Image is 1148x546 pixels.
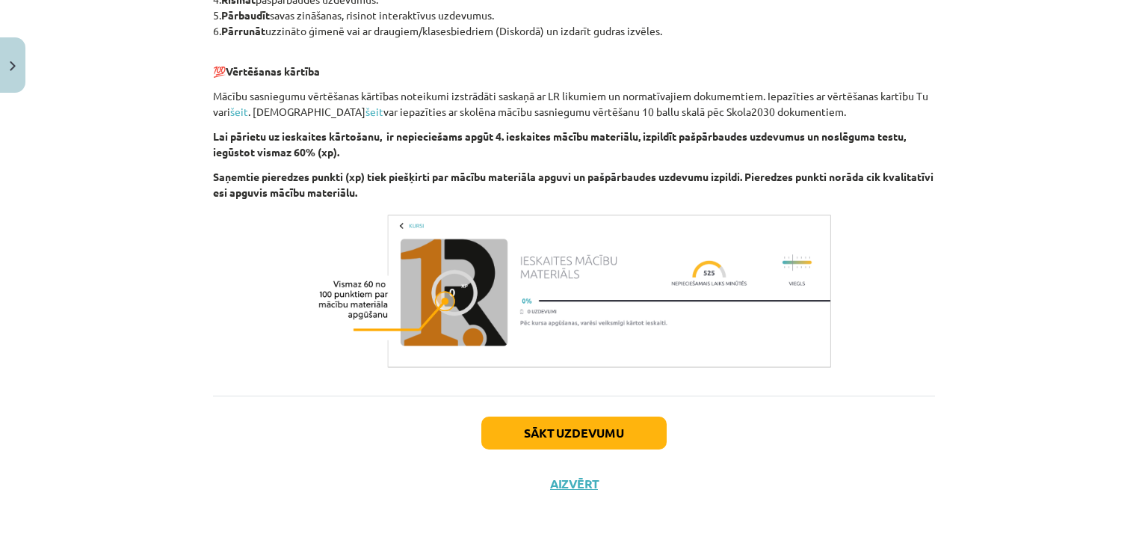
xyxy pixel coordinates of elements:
[10,61,16,71] img: icon-close-lesson-0947bae3869378f0d4975bcd49f059093ad1ed9edebbc8119c70593378902aed.svg
[221,24,265,37] b: Pārrunāt
[546,476,602,491] button: Aizvērt
[365,105,383,118] a: šeit
[213,129,906,159] b: Lai pārietu uz ieskaites kārtošanu, ir nepieciešams apgūt 4. ieskaites mācību materiālu, izpildīt...
[226,64,320,78] b: Vērtēšanas kārtība
[213,170,933,199] b: Saņemtie pieredzes punkti (xp) tiek piešķirti par mācību materiāla apguvi un pašpārbaudes uzdevum...
[481,417,667,450] button: Sākt uzdevumu
[213,88,935,120] p: Mācību sasniegumu vērtēšanas kārtības noteikumi izstrādāti saskaņā ar LR likumiem un normatīvajie...
[230,105,248,118] a: šeit
[221,8,270,22] b: Pārbaudīt
[213,48,935,79] p: 💯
